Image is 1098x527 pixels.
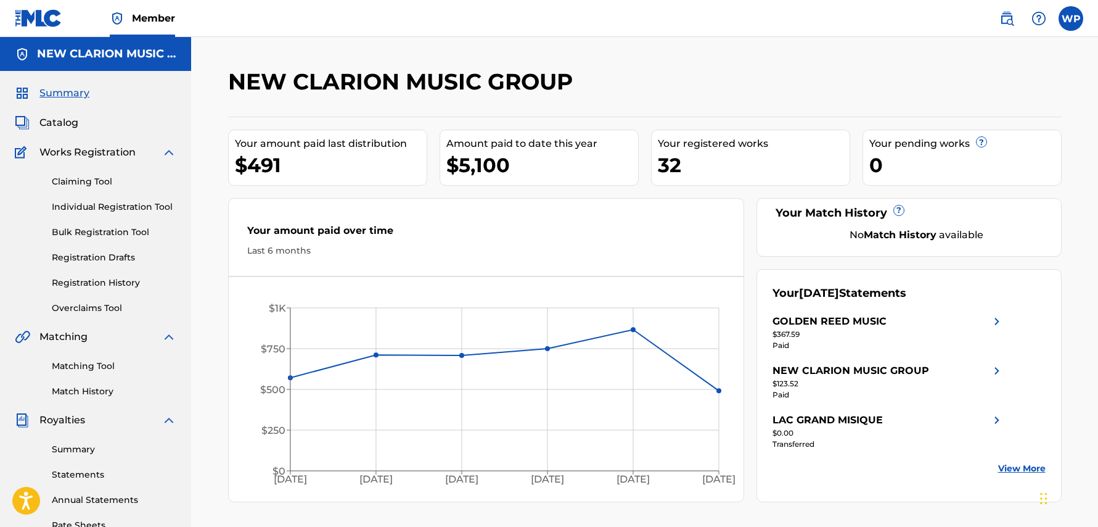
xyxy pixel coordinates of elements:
[869,151,1061,179] div: 0
[52,251,176,264] a: Registration Drafts
[228,68,579,96] h2: NEW CLARION MUSIC GROUP
[247,223,726,244] div: Your amount paid over time
[772,363,929,378] div: NEW CLARION MUSIC GROUP
[162,413,176,428] img: expand
[894,205,904,215] span: ?
[268,302,285,314] tspan: $1K
[235,151,427,179] div: $491
[772,285,906,302] div: Your Statements
[15,47,30,62] img: Accounts
[37,47,176,61] h5: NEW CLARION MUSIC GROUP
[994,6,1019,31] a: Public Search
[247,244,726,257] div: Last 6 months
[772,413,1004,450] a: LAC GRAND MISIQUEright chevron icon$0.00Transferred
[702,474,735,486] tspan: [DATE]
[445,474,478,486] tspan: [DATE]
[52,360,176,373] a: Matching Tool
[52,276,176,289] a: Registration History
[15,9,62,27] img: MLC Logo
[772,363,1004,400] a: NEW CLARION MUSIC GROUPright chevron icon$123.52Paid
[772,329,1004,340] div: $367.59
[658,136,850,151] div: Your registered works
[1036,468,1098,527] iframe: Chat Widget
[52,443,176,456] a: Summary
[39,413,85,428] span: Royalties
[772,378,1004,389] div: $123.52
[1059,6,1083,31] div: User Menu
[799,286,839,300] span: [DATE]
[132,11,175,25] span: Member
[162,330,176,344] img: expand
[772,428,1004,439] div: $0.00
[869,136,1061,151] div: Your pending works
[864,229,936,241] strong: Match History
[261,425,285,436] tspan: $250
[52,468,176,481] a: Statements
[446,151,638,179] div: $5,100
[658,151,850,179] div: 32
[15,86,30,101] img: Summary
[1031,11,1046,26] img: help
[15,115,30,130] img: Catalog
[15,115,78,130] a: CatalogCatalog
[39,145,136,160] span: Works Registration
[110,11,125,26] img: Top Rightsholder
[989,363,1004,378] img: right chevron icon
[772,205,1046,222] div: Your Match History
[260,384,285,396] tspan: $500
[788,228,1046,243] div: No available
[235,136,427,151] div: Your amount paid last distribution
[39,115,78,130] span: Catalog
[52,226,176,239] a: Bulk Registration Tool
[977,137,986,147] span: ?
[162,145,176,160] img: expand
[15,145,31,160] img: Works Registration
[1026,6,1051,31] div: Help
[772,389,1004,400] div: Paid
[52,302,176,315] a: Overclaims Tool
[52,385,176,398] a: Match History
[531,474,564,486] tspan: [DATE]
[617,474,650,486] tspan: [DATE]
[52,201,176,214] a: Individual Registration Tool
[272,465,285,477] tspan: $0
[446,136,638,151] div: Amount paid to date this year
[772,314,887,329] div: GOLDEN REED MUSIC
[1040,480,1047,517] div: Drag
[15,330,30,344] img: Matching
[52,175,176,188] a: Claiming Tool
[772,314,1004,351] a: GOLDEN REED MUSICright chevron icon$367.59Paid
[273,474,306,486] tspan: [DATE]
[15,86,89,101] a: SummarySummary
[15,413,30,428] img: Royalties
[39,86,89,101] span: Summary
[989,413,1004,428] img: right chevron icon
[260,343,285,355] tspan: $750
[52,494,176,507] a: Annual Statements
[1063,350,1098,439] iframe: Resource Center
[999,11,1014,26] img: search
[998,462,1046,475] a: View More
[359,474,393,486] tspan: [DATE]
[772,413,883,428] div: LAC GRAND MISIQUE
[772,439,1004,450] div: Transferred
[989,314,1004,329] img: right chevron icon
[39,330,88,344] span: Matching
[772,340,1004,351] div: Paid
